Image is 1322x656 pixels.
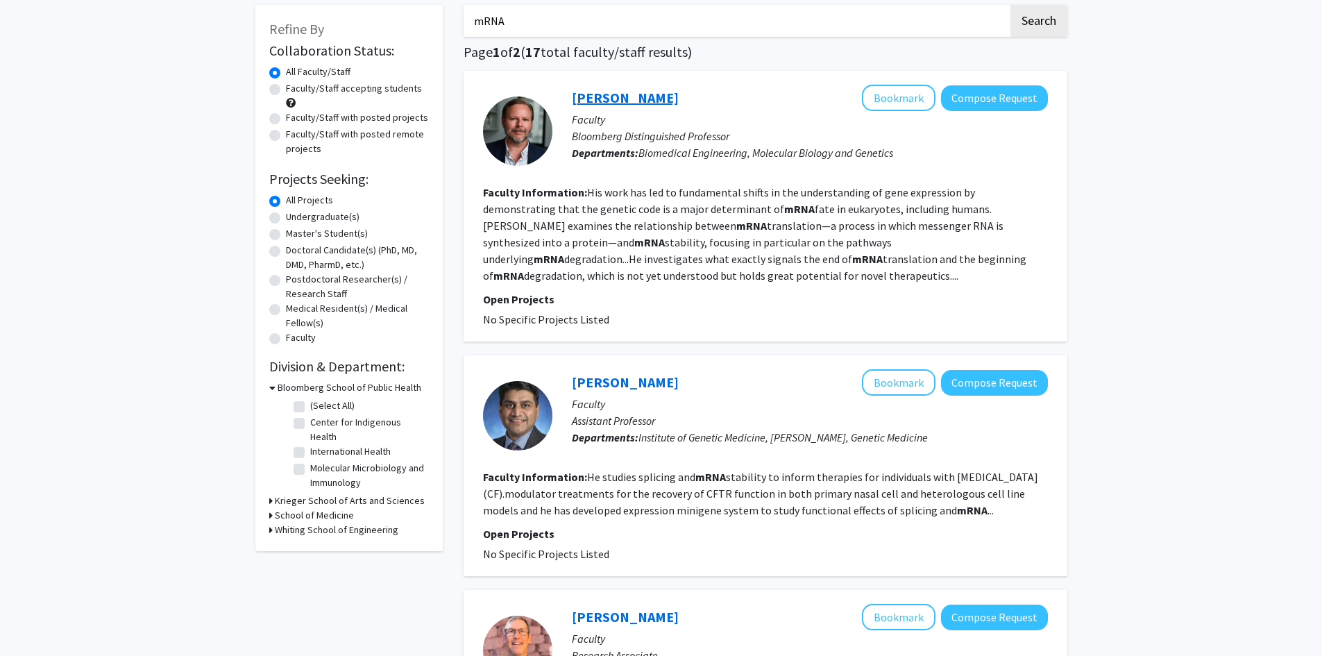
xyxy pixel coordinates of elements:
label: Faculty/Staff with posted remote projects [286,127,429,156]
span: Institute of Genetic Medicine, [PERSON_NAME], Genetic Medicine [638,430,928,444]
iframe: Chat [10,594,59,646]
p: Faculty [572,396,1048,412]
p: Faculty [572,630,1048,647]
b: mRNA [634,235,665,249]
button: Add Jeff Coller to Bookmarks [862,85,935,111]
h2: Projects Seeking: [269,171,429,187]
a: [PERSON_NAME] [572,373,679,391]
label: Molecular Microbiology and Immunology [310,461,425,490]
label: Doctoral Candidate(s) (PhD, MD, DMD, PharmD, etc.) [286,243,429,272]
label: All Projects [286,193,333,208]
button: Compose Request to Jeff Coller [941,85,1048,111]
h3: Bloomberg School of Public Health [278,380,421,395]
b: mRNA [736,219,767,233]
b: mRNA [695,470,726,484]
input: Search Keywords [464,5,1008,37]
label: Medical Resident(s) / Medical Fellow(s) [286,301,429,330]
p: Faculty [572,111,1048,128]
button: Compose Request to Neeraj Sharma [941,370,1048,396]
span: Refine By [269,20,324,37]
button: Search [1010,5,1067,37]
p: Open Projects [483,525,1048,542]
b: mRNA [534,252,564,266]
h2: Collaboration Status: [269,42,429,59]
b: mRNA [852,252,883,266]
button: Compose Request to Dan VanDeRiet [941,605,1048,630]
span: No Specific Projects Listed [483,547,609,561]
button: Add Neeraj Sharma to Bookmarks [862,369,935,396]
label: Center for Indigenous Health [310,415,425,444]
label: (Select All) [310,398,355,413]
p: Bloomberg Distinguished Professor [572,128,1048,144]
span: 2 [513,43,520,60]
span: 17 [525,43,541,60]
label: Faculty/Staff with posted projects [286,110,428,125]
b: Faculty Information: [483,185,587,199]
b: Departments: [572,430,638,444]
a: [PERSON_NAME] [572,89,679,106]
b: Faculty Information: [483,470,587,484]
label: Master's Student(s) [286,226,368,241]
span: No Specific Projects Listed [483,312,609,326]
h3: School of Medicine [275,508,354,523]
p: Open Projects [483,291,1048,308]
label: Postdoctoral Researcher(s) / Research Staff [286,272,429,301]
label: All Faculty/Staff [286,65,350,79]
b: mRNA [957,503,988,517]
b: Departments: [572,146,638,160]
b: mRNA [784,202,815,216]
button: Add Dan VanDeRiet to Bookmarks [862,604,935,630]
h2: Division & Department: [269,358,429,375]
span: 1 [493,43,500,60]
h3: Whiting School of Engineering [275,523,398,537]
label: Faculty/Staff accepting students [286,81,422,96]
h1: Page of ( total faculty/staff results) [464,44,1067,60]
fg-read-more: He studies splicing and stability to inform therapies for individuals with [MEDICAL_DATA] (CF).mo... [483,470,1038,517]
label: International Health [310,444,391,459]
label: Undergraduate(s) [286,210,359,224]
span: Biomedical Engineering, Molecular Biology and Genetics [638,146,893,160]
b: mRNA [493,269,524,283]
a: [PERSON_NAME] [572,608,679,625]
label: Faculty [286,330,316,345]
p: Assistant Professor [572,412,1048,429]
h3: Krieger School of Arts and Sciences [275,494,425,508]
fg-read-more: His work has led to fundamental shifts in the understanding of gene expression by demonstrating t... [483,185,1026,283]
